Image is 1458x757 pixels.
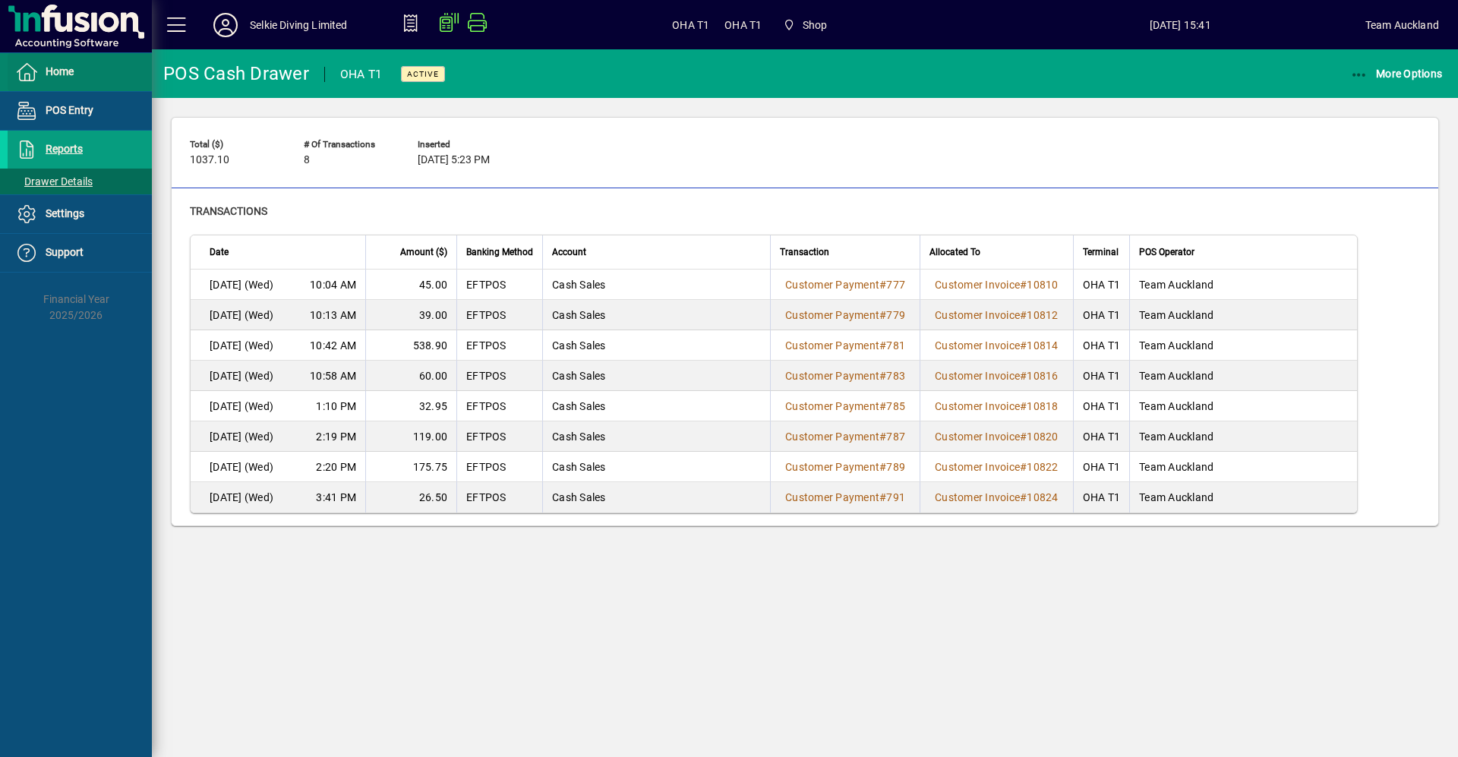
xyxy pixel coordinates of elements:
span: Amount ($) [400,244,447,260]
td: Team Auckland [1129,391,1357,421]
span: Customer Invoice [935,309,1020,321]
span: 783 [886,370,905,382]
span: 791 [886,491,905,503]
a: Customer Payment#777 [780,276,910,293]
span: [DATE] (Wed) [210,490,273,505]
td: OHA T1 [1073,421,1130,452]
span: 789 [886,461,905,473]
span: 8 [304,154,310,166]
span: [DATE] (Wed) [210,429,273,444]
span: Customer Payment [785,400,879,412]
span: Account [552,244,586,260]
td: EFTPOS [456,330,542,361]
span: Customer Payment [785,431,879,443]
a: Customer Payment#787 [780,428,910,445]
td: Cash Sales [542,300,770,330]
td: Cash Sales [542,330,770,361]
span: POS Operator [1139,244,1194,260]
span: Customer Invoice [935,339,1020,352]
span: Customer Invoice [935,370,1020,382]
td: EFTPOS [456,482,542,513]
td: Cash Sales [542,452,770,482]
span: [DATE] (Wed) [210,308,273,323]
span: # [879,370,886,382]
a: Support [8,234,152,272]
span: 10820 [1027,431,1058,443]
td: 26.50 [365,482,456,513]
span: # [1020,461,1027,473]
button: More Options [1346,60,1447,87]
span: OHA T1 [724,13,762,37]
span: Terminal [1083,244,1119,260]
a: Customer Invoice#10814 [929,337,1064,354]
span: 3:41 PM [316,490,356,505]
span: Drawer Details [15,175,93,188]
span: Customer Payment [785,279,879,291]
span: Customer Invoice [935,431,1020,443]
span: 10:42 AM [310,338,356,353]
span: [DATE] (Wed) [210,399,273,414]
td: 119.00 [365,421,456,452]
span: More Options [1350,68,1443,80]
span: Customer Invoice [935,491,1020,503]
td: EFTPOS [456,452,542,482]
span: Allocated To [929,244,980,260]
span: Customer Payment [785,370,879,382]
span: 10812 [1027,309,1058,321]
span: # [879,339,886,352]
span: [DATE] 15:41 [996,13,1365,37]
span: Customer Payment [785,339,879,352]
td: Cash Sales [542,391,770,421]
a: Customer Payment#781 [780,337,910,354]
span: [DATE] (Wed) [210,338,273,353]
td: 538.90 [365,330,456,361]
span: 2:20 PM [316,459,356,475]
span: 1:10 PM [316,399,356,414]
td: Team Auckland [1129,330,1357,361]
div: POS Cash Drawer [163,62,309,86]
td: OHA T1 [1073,452,1130,482]
td: 60.00 [365,361,456,391]
div: Selkie Diving Limited [250,13,348,37]
span: # of Transactions [304,140,395,150]
a: Customer Invoice#10810 [929,276,1064,293]
span: 10822 [1027,461,1058,473]
span: 777 [886,279,905,291]
span: Customer Invoice [935,279,1020,291]
span: 10824 [1027,491,1058,503]
span: 2:19 PM [316,429,356,444]
td: Cash Sales [542,482,770,513]
td: Cash Sales [542,361,770,391]
td: EFTPOS [456,361,542,391]
td: EFTPOS [456,300,542,330]
span: # [1020,491,1027,503]
td: OHA T1 [1073,300,1130,330]
a: Customer Invoice#10824 [929,489,1064,506]
span: 10814 [1027,339,1058,352]
span: Shop [803,13,828,37]
a: POS Entry [8,92,152,130]
span: [DATE] (Wed) [210,459,273,475]
td: EFTPOS [456,391,542,421]
a: Customer Payment#783 [780,367,910,384]
td: Cash Sales [542,270,770,300]
span: 779 [886,309,905,321]
td: OHA T1 [1073,270,1130,300]
span: # [879,491,886,503]
a: Home [8,53,152,91]
span: 10:04 AM [310,277,356,292]
a: Customer Payment#785 [780,398,910,415]
td: Cash Sales [542,421,770,452]
span: 10816 [1027,370,1058,382]
span: [DATE] 5:23 PM [418,154,490,166]
span: Banking Method [466,244,533,260]
span: 781 [886,339,905,352]
span: Reports [46,143,83,155]
td: 39.00 [365,300,456,330]
td: 32.95 [365,391,456,421]
a: Customer Payment#779 [780,307,910,323]
button: Profile [201,11,250,39]
span: OHA T1 [672,13,709,37]
td: 175.75 [365,452,456,482]
span: Shop [777,11,833,39]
